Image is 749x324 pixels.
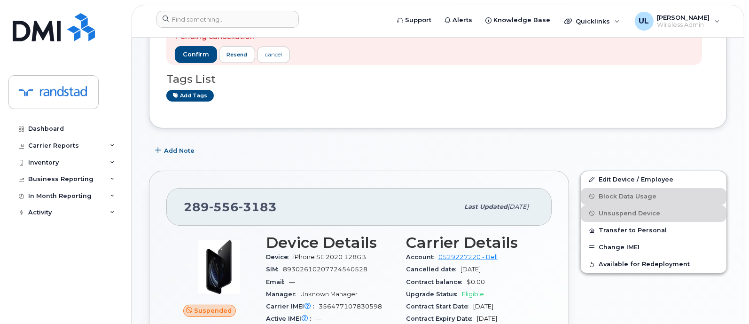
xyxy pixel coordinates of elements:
[226,51,247,58] span: resend
[462,291,484,298] span: Eligible
[406,303,473,310] span: Contract Start Date
[289,278,295,285] span: —
[507,203,529,210] span: [DATE]
[266,278,289,285] span: Email
[438,253,498,261] a: 0529227220 - Bell
[453,16,472,25] span: Alerts
[467,278,485,285] span: $0.00
[599,261,690,268] span: Available for Redeployment
[405,16,431,25] span: Support
[477,315,497,322] span: [DATE]
[493,16,550,25] span: Knowledge Base
[293,253,366,261] span: iPhone SE 2020 128GB
[558,12,626,31] div: Quicklinks
[599,210,660,217] span: Unsuspend Device
[464,203,507,210] span: Last updated
[219,46,256,63] button: resend
[406,278,467,285] span: Contract balance
[438,11,479,30] a: Alerts
[257,47,290,63] a: cancel
[266,291,300,298] span: Manager
[581,239,726,256] button: Change IMEI
[390,11,438,30] a: Support
[266,234,395,251] h3: Device Details
[166,73,710,85] h3: Tags List
[581,256,726,273] button: Available for Redeployment
[581,188,726,205] button: Block Data Usage
[266,253,293,261] span: Device
[581,205,726,222] button: Unsuspend Device
[657,21,710,29] span: Wireless Admin
[194,306,232,315] span: Suspended
[639,16,649,27] span: UL
[316,315,322,322] span: —
[479,11,557,30] a: Knowledge Base
[266,266,283,273] span: SIM
[283,266,367,273] span: 89302610207724540528
[184,200,277,214] span: 289
[239,200,277,214] span: 3183
[657,14,710,21] span: [PERSON_NAME]
[406,266,460,273] span: Cancelled date
[266,315,316,322] span: Active IMEI
[166,90,214,102] a: Add tags
[576,17,610,25] span: Quicklinks
[581,222,726,239] button: Transfer to Personal
[460,266,481,273] span: [DATE]
[149,142,203,159] button: Add Note
[175,46,217,63] button: confirm
[581,171,726,188] a: Edit Device / Employee
[209,200,239,214] span: 556
[406,315,477,322] span: Contract Expiry Date
[406,234,535,251] h3: Carrier Details
[319,303,382,310] span: 356477107830598
[473,303,493,310] span: [DATE]
[406,253,438,261] span: Account
[628,12,726,31] div: Uraib Lakhani
[156,11,299,28] input: Find something...
[265,50,282,59] div: cancel
[191,239,247,295] img: image20231002-3703462-2fle3a.jpeg
[164,146,195,155] span: Add Note
[406,291,462,298] span: Upgrade Status
[183,50,209,59] span: confirm
[300,291,358,298] span: Unknown Manager
[266,303,319,310] span: Carrier IMEI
